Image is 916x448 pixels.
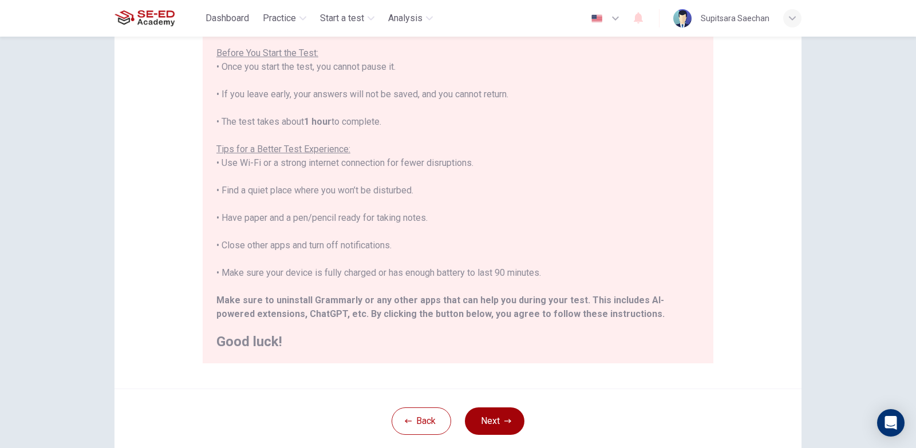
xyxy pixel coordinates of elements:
[216,144,350,154] u: Tips for a Better Test Experience:
[263,11,296,25] span: Practice
[258,8,311,29] button: Practice
[673,9,692,27] img: Profile picture
[216,47,318,58] u: Before You Start the Test:
[304,116,331,127] b: 1 hour
[320,11,364,25] span: Start a test
[206,11,249,25] span: Dashboard
[216,335,700,348] h2: Good luck!
[590,14,604,23] img: en
[201,8,254,29] button: Dashboard
[216,295,664,319] b: Make sure to uninstall Grammarly or any other apps that can help you during your test. This inclu...
[114,7,175,30] img: SE-ED Academy logo
[315,8,379,29] button: Start a test
[701,11,769,25] div: Supitsara Saechan
[388,11,423,25] span: Analysis
[384,8,437,29] button: Analysis
[371,308,665,319] b: By clicking the button below, you agree to follow these instructions.
[392,407,451,435] button: Back
[877,409,905,437] div: Open Intercom Messenger
[465,407,524,435] button: Next
[114,7,201,30] a: SE-ED Academy logo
